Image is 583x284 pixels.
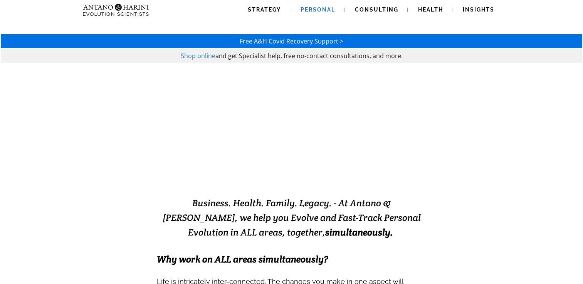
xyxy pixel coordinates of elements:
[248,7,281,13] span: Strategy
[325,226,393,238] b: simultaneously.
[281,160,383,179] strong: EXCELLENCE
[418,7,443,13] span: Health
[200,160,281,179] strong: EVOLVING
[301,7,335,13] span: Personal
[181,52,215,60] a: Shop online
[240,37,343,45] a: Free A&H Covid Recovery Support >
[163,197,421,238] span: Business. Health. Family. Legacy. - At Antano & [PERSON_NAME], we help you Evolve and Fast-Track ...
[157,253,328,265] span: Why work on ALL areas simultaneously?
[355,7,398,13] span: Consulting
[463,7,494,13] span: Insights
[215,52,403,60] span: and get Specialist help, free no-contact consultations, and more.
